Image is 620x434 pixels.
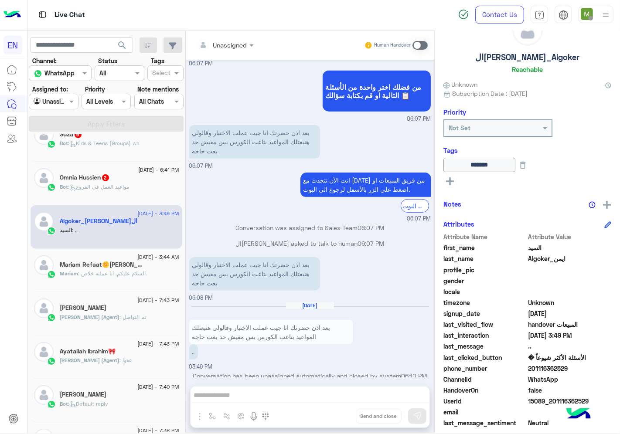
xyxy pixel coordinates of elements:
[68,400,109,407] span: : Default reply
[112,37,133,56] button: search
[151,56,164,65] label: Tags
[60,183,68,190] span: Bot
[85,85,105,94] label: Priority
[528,342,612,351] span: ..
[401,199,429,213] div: الرجوع الى البوت
[475,52,579,62] h5: ال[PERSON_NAME]_Algoker
[528,243,612,252] span: السيد
[138,166,179,174] span: [DATE] - 6:41 PM
[60,357,120,363] span: [PERSON_NAME] (Agent)
[443,80,477,89] span: Unknown
[603,201,611,209] img: add
[407,115,431,123] span: 06:07 PM
[443,342,527,351] span: last_message
[528,364,612,373] span: 201116362529
[358,224,385,231] span: 06:07 PM
[47,357,56,366] img: WhatsApp
[443,243,527,252] span: first_name
[189,163,213,169] span: 06:07 PM
[581,8,593,20] img: userImage
[563,399,594,430] img: hulul-logo.png
[513,16,542,45] img: defaultAdmin.png
[600,10,611,20] img: profile
[443,254,527,263] span: last_name
[452,89,528,98] span: Subscription Date : [DATE]
[443,276,527,285] span: gender
[137,85,179,94] label: Note mentions
[137,210,179,217] span: [DATE] - 3:49 PM
[528,397,612,406] span: 15089_201116362529
[189,223,431,232] p: Conversation was assigned to Sales Team
[189,320,353,344] p: 11/9/2025, 3:49 PM
[443,407,527,417] span: email
[528,418,612,427] span: 0
[137,383,179,391] span: [DATE] - 7:40 PM
[443,146,611,154] h6: Tags
[407,215,431,223] span: 06:07 PM
[443,298,527,307] span: timezone
[189,363,213,370] span: 03:49 PM
[60,174,110,181] h5: Omnia Hussien
[443,386,527,395] span: HandoverOn
[528,309,612,318] span: 2025-08-31T08:07:53.829Z
[535,10,545,20] img: tab
[189,371,431,380] p: Conversation has been unassigned automatically and closed by system
[55,9,85,21] p: Live Chat
[528,320,612,329] span: handover المبيعات
[47,270,56,279] img: WhatsApp
[559,10,569,20] img: tab
[458,9,469,20] img: spinner
[3,6,21,24] img: Logo
[528,298,612,307] span: Unknown
[137,296,179,304] span: [DATE] - 7:43 PM
[47,227,56,235] img: WhatsApp
[34,212,54,231] img: defaultAdmin.png
[60,140,68,146] span: Bot
[32,85,68,94] label: Assigned to:
[443,265,527,275] span: profile_pic
[443,375,527,384] span: ChannelId
[528,407,612,417] span: null
[443,232,527,241] span: Attribute Name
[402,372,427,380] span: 06:10 PM
[443,200,461,208] h6: Notes
[528,276,612,285] span: null
[34,168,54,188] img: defaultAdmin.png
[120,314,146,320] span: تم التواصل
[47,183,56,192] img: WhatsApp
[117,40,127,51] span: search
[34,255,54,275] img: defaultAdmin.png
[443,320,527,329] span: last_visited_flow
[3,36,22,54] div: EN
[443,220,474,228] h6: Attributes
[60,400,68,407] span: Bot
[60,261,143,268] h5: Mariam Refaat🌼مريَم رفعت
[374,42,411,49] small: Human Handover
[137,253,179,261] span: [DATE] - 3:44 AM
[34,298,54,318] img: defaultAdmin.png
[356,409,402,424] button: Send and close
[300,173,431,197] p: 10/9/2025, 6:07 PM
[189,257,320,291] p: 10/9/2025, 6:08 PM
[47,313,56,322] img: WhatsApp
[60,314,120,320] span: [PERSON_NAME] (Agent)
[75,131,82,138] span: 9
[443,331,527,340] span: last_interaction
[98,56,117,65] label: Status
[60,304,107,312] h5: Donia Mohamed
[37,9,48,20] img: tab
[589,201,596,208] img: notes
[29,116,184,132] button: Apply Filters
[137,340,179,348] span: [DATE] - 7:43 PM
[528,353,612,362] span: الأسئلة الأكثر شيوعاً �
[443,287,527,296] span: locale
[189,344,198,359] p: 11/9/2025, 3:49 PM
[34,125,54,145] img: defaultAdmin.png
[443,309,527,318] span: signup_date
[68,183,129,190] span: : مواعيد العمل فى الفروع
[60,270,78,277] span: Mariam
[528,254,612,263] span: ايمن_Algoker
[528,232,612,241] span: Attribute Value
[443,364,527,373] span: phone_number
[189,239,431,248] p: ال[PERSON_NAME] asked to talk to human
